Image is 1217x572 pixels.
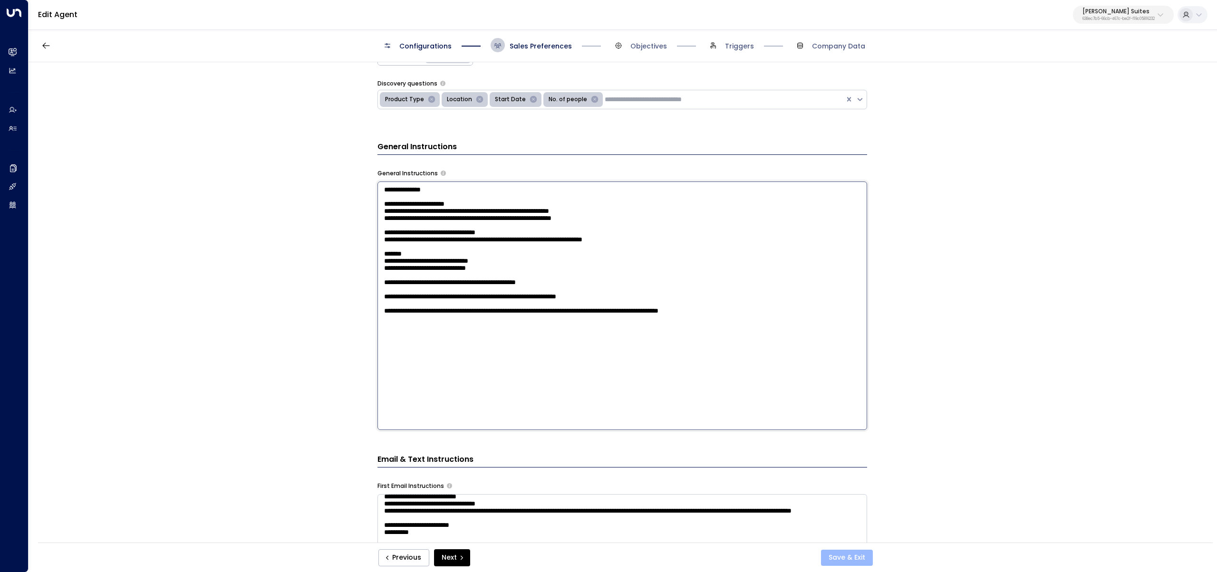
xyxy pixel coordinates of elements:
span: Configurations [399,41,452,51]
button: Next [434,549,470,566]
span: Company Data [812,41,865,51]
button: Specify instructions for the agent's first email only, such as introductory content, special offe... [447,483,452,488]
div: Location [444,94,473,105]
span: Triggers [725,41,754,51]
h3: General Instructions [377,141,867,155]
label: General Instructions [377,169,438,178]
div: Remove Start Date [527,94,540,105]
button: Save & Exit [821,550,873,566]
a: Edit Agent [38,9,77,20]
p: 638ec7b5-66cb-467c-be2f-f19c05816232 [1082,17,1155,21]
div: No. of people [546,94,589,105]
div: Remove Location [473,94,486,105]
h3: Email & Text Instructions [377,454,867,467]
span: Sales Preferences [510,41,572,51]
label: Discovery questions [377,79,437,88]
button: Previous [378,549,429,566]
div: Remove Product Type [425,94,438,105]
button: [PERSON_NAME] Suites638ec7b5-66cb-467c-be2f-f19c05816232 [1073,6,1174,24]
div: Product Type [382,94,425,105]
span: Objectives [630,41,667,51]
p: [PERSON_NAME] Suites [1082,9,1155,14]
button: Provide any specific instructions you want the agent to follow when responding to leads. This app... [441,171,446,176]
div: Start Date [492,94,527,105]
button: Select the types of questions the agent should use to engage leads in initial emails. These help ... [440,81,445,86]
div: Remove No. of people [589,94,601,105]
label: First Email Instructions [377,482,444,490]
